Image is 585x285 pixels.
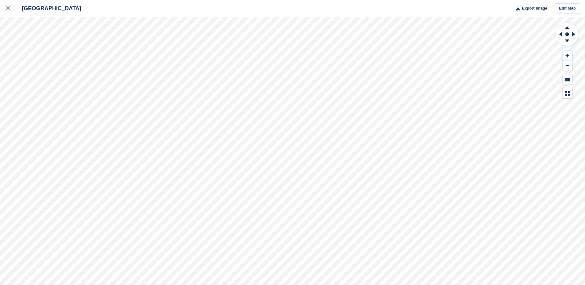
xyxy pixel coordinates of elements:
a: Edit Map [555,3,580,14]
span: Export Image [522,5,547,11]
button: Keyboard Shortcuts [563,74,572,85]
div: [GEOGRAPHIC_DATA] [16,5,81,12]
button: Export Image [512,3,547,14]
button: Zoom In [563,51,572,61]
button: Map Legend [563,88,572,98]
button: Zoom Out [563,61,572,71]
